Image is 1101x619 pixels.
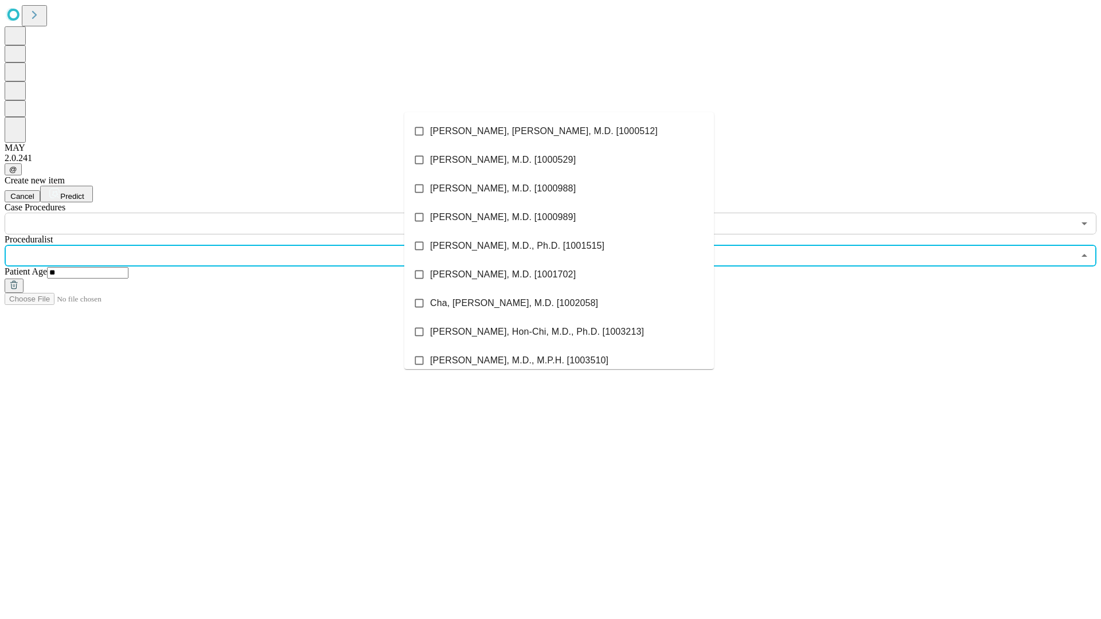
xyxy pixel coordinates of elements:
[430,354,608,367] span: [PERSON_NAME], M.D., M.P.H. [1003510]
[430,210,576,224] span: [PERSON_NAME], M.D. [1000989]
[430,182,576,195] span: [PERSON_NAME], M.D. [1000988]
[5,234,53,244] span: Proceduralist
[430,268,576,281] span: [PERSON_NAME], M.D. [1001702]
[5,163,22,175] button: @
[5,143,1096,153] div: MAY
[1076,248,1092,264] button: Close
[430,296,598,310] span: Cha, [PERSON_NAME], M.D. [1002058]
[5,267,47,276] span: Patient Age
[5,190,40,202] button: Cancel
[10,192,34,201] span: Cancel
[430,239,604,253] span: [PERSON_NAME], M.D., Ph.D. [1001515]
[9,165,17,174] span: @
[5,175,65,185] span: Create new item
[430,325,644,339] span: [PERSON_NAME], Hon-Chi, M.D., Ph.D. [1003213]
[430,124,658,138] span: [PERSON_NAME], [PERSON_NAME], M.D. [1000512]
[1076,216,1092,232] button: Open
[5,153,1096,163] div: 2.0.241
[5,202,65,212] span: Scheduled Procedure
[430,153,576,167] span: [PERSON_NAME], M.D. [1000529]
[60,192,84,201] span: Predict
[40,186,93,202] button: Predict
